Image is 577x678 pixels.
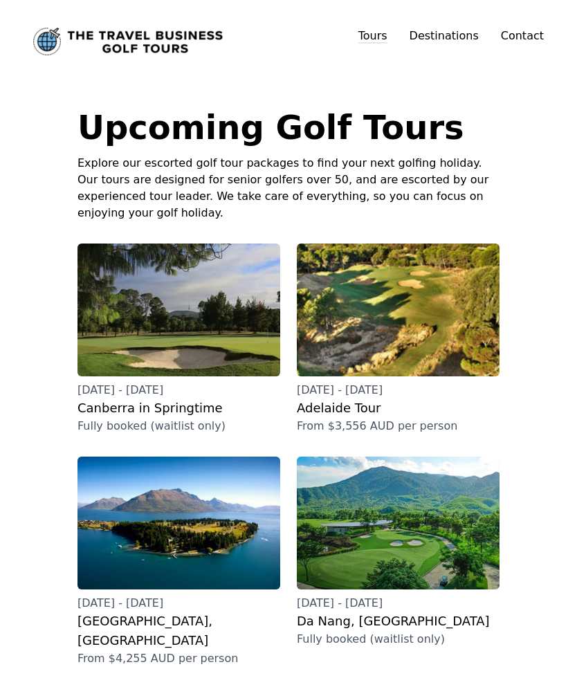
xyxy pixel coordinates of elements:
[297,418,500,434] p: From $3,556 AUD per person
[77,398,280,418] h3: Canberra in Springtime
[77,244,280,434] a: [DATE] - [DATE]Canberra in SpringtimeFully booked (waitlist only)
[297,457,500,648] a: [DATE] - [DATE]Da Nang, [GEOGRAPHIC_DATA]Fully booked (waitlist only)
[33,28,223,55] img: The Travel Business Golf Tours logo
[297,612,500,631] h3: Da Nang, [GEOGRAPHIC_DATA]
[297,244,500,434] a: [DATE] - [DATE]Adelaide TourFrom $3,556 AUD per person
[297,631,500,648] p: Fully booked (waitlist only)
[33,28,223,55] a: Link to home page
[297,382,500,398] p: [DATE] - [DATE]
[77,612,280,650] h3: [GEOGRAPHIC_DATA], [GEOGRAPHIC_DATA]
[77,382,280,398] p: [DATE] - [DATE]
[77,155,500,221] p: Explore our escorted golf tour packages to find your next golfing holiday. Our tours are designed...
[358,29,387,44] a: Tours
[501,28,544,44] a: Contact
[77,457,280,667] a: [DATE] - [DATE][GEOGRAPHIC_DATA], [GEOGRAPHIC_DATA]From $4,255 AUD per person
[297,398,500,418] h3: Adelaide Tour
[410,29,479,42] a: Destinations
[77,595,280,612] p: [DATE] - [DATE]
[77,650,280,667] p: From $4,255 AUD per person
[77,111,500,144] h1: Upcoming Golf Tours
[297,595,500,612] p: [DATE] - [DATE]
[77,418,280,434] p: Fully booked (waitlist only)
